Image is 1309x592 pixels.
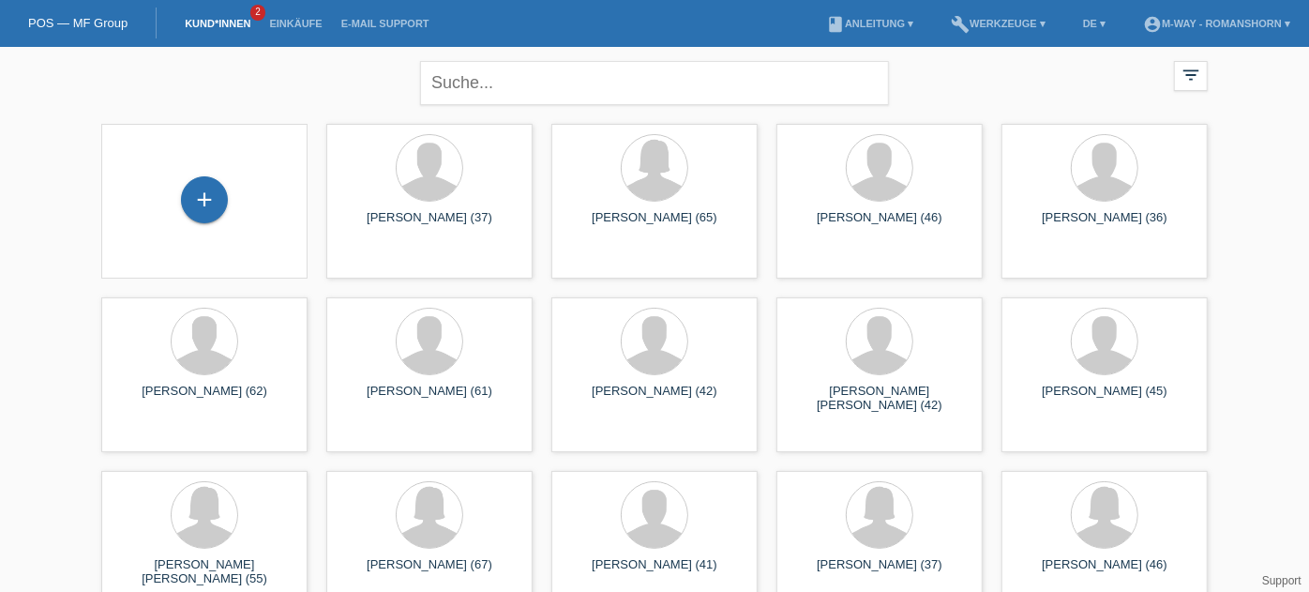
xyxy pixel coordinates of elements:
[1181,65,1201,85] i: filter_list
[1074,18,1115,29] a: DE ▾
[566,384,743,414] div: [PERSON_NAME] (42)
[1134,18,1300,29] a: account_circlem-way - Romanshorn ▾
[116,384,293,414] div: [PERSON_NAME] (62)
[420,61,889,105] input: Suche...
[28,16,128,30] a: POS — MF Group
[250,5,265,21] span: 2
[341,384,518,414] div: [PERSON_NAME] (61)
[817,18,923,29] a: bookAnleitung ▾
[332,18,439,29] a: E-Mail Support
[182,184,227,216] div: Kund*in hinzufügen
[260,18,331,29] a: Einkäufe
[941,18,1055,29] a: buildWerkzeuge ▾
[1016,384,1193,414] div: [PERSON_NAME] (45)
[341,557,518,587] div: [PERSON_NAME] (67)
[566,210,743,240] div: [PERSON_NAME] (65)
[1016,210,1193,240] div: [PERSON_NAME] (36)
[951,15,970,34] i: build
[1262,574,1301,587] a: Support
[1016,557,1193,587] div: [PERSON_NAME] (46)
[566,557,743,587] div: [PERSON_NAME] (41)
[1143,15,1162,34] i: account_circle
[791,210,968,240] div: [PERSON_NAME] (46)
[341,210,518,240] div: [PERSON_NAME] (37)
[826,15,845,34] i: book
[791,557,968,587] div: [PERSON_NAME] (37)
[116,557,293,587] div: [PERSON_NAME] [PERSON_NAME] (55)
[791,384,968,414] div: [PERSON_NAME] [PERSON_NAME] (42)
[175,18,260,29] a: Kund*innen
